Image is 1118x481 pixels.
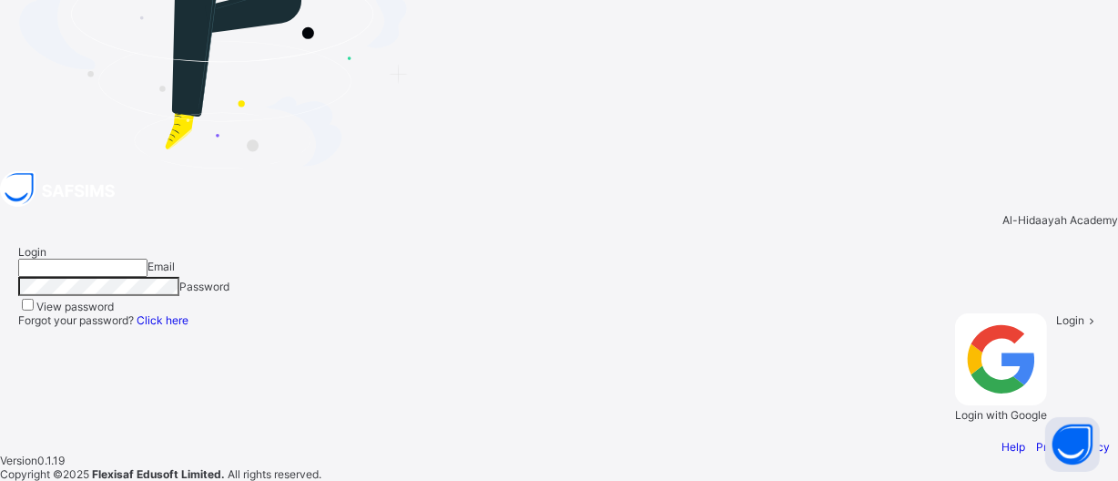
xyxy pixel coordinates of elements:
[1001,440,1025,454] a: Help
[955,313,1047,405] img: google.396cfc9801f0270233282035f929180a.svg
[137,313,188,327] a: Click here
[1056,313,1084,327] span: Login
[36,300,114,313] label: View password
[1002,213,1118,227] span: Al-Hidaayah Academy
[92,467,225,481] strong: Flexisaf Edusoft Limited.
[955,408,1047,422] span: Login with Google
[1045,417,1100,472] button: Open asap
[18,245,46,259] span: Login
[147,260,175,273] span: Email
[1036,440,1110,454] a: Privacy Policy
[18,313,188,327] span: Forgot your password?
[179,280,229,293] span: Password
